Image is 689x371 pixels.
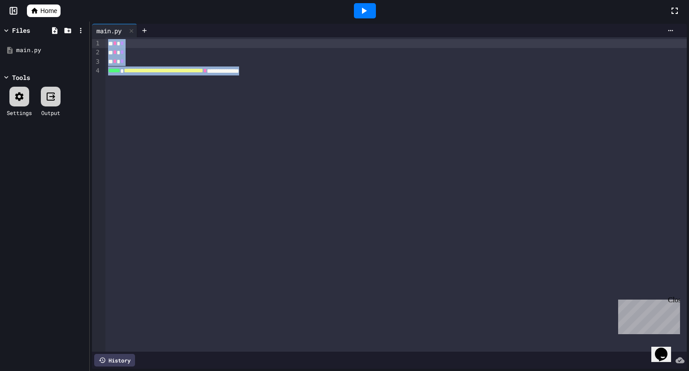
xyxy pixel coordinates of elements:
iframe: chat widget [615,296,680,334]
div: Files [12,26,30,35]
div: 1 [92,39,101,48]
div: 2 [92,48,101,57]
div: 4 [92,66,101,75]
span: Home [40,6,57,15]
div: main.py [92,24,137,37]
div: main.py [92,26,126,35]
iframe: chat widget [651,335,680,362]
div: Tools [12,73,30,82]
a: Home [27,4,61,17]
div: main.py [16,46,86,55]
div: 3 [92,57,101,66]
div: Chat with us now!Close [4,4,62,57]
div: History [94,354,135,367]
div: Output [41,109,60,117]
div: Settings [7,109,32,117]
